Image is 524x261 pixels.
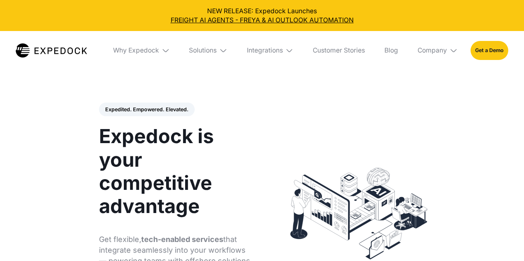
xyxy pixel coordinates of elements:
[240,31,300,70] div: Integrations
[141,235,223,244] strong: tech-enabled services
[307,31,372,70] a: Customer Stories
[411,31,464,70] div: Company
[113,46,159,55] div: Why Expedock
[418,46,447,55] div: Company
[7,16,518,25] a: FREIGHT AI AGENTS - FREYA & AI OUTLOOK AUTOMATION
[189,46,217,55] div: Solutions
[106,31,176,70] div: Why Expedock
[183,31,234,70] div: Solutions
[378,31,405,70] a: Blog
[247,46,283,55] div: Integrations
[7,7,518,25] div: NEW RELEASE: Expedock Launches
[471,41,508,60] a: Get a Demo
[99,125,253,218] h1: Expedock is your competitive advantage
